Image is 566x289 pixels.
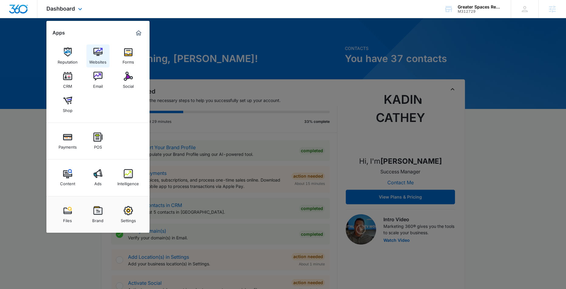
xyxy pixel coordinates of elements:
a: Ads [86,166,109,189]
span: Dashboard [46,5,75,12]
div: Shop [63,105,72,113]
a: Content [56,166,79,189]
a: POS [86,130,109,153]
a: Brand [86,203,109,226]
a: Email [86,69,109,92]
div: CRM [63,81,72,89]
div: POS [94,142,102,149]
div: Settings [121,215,136,223]
div: Social [123,81,134,89]
div: Payments [59,142,77,149]
div: account name [458,5,502,9]
div: Domain Overview [23,36,54,40]
div: Reputation [58,57,78,64]
img: tab_keywords_by_traffic_grey.svg [60,35,65,40]
a: Shop [56,93,79,116]
div: v 4.0.25 [17,10,30,15]
div: Websites [89,57,106,64]
img: tab_domain_overview_orange.svg [16,35,21,40]
div: Intelligence [117,178,139,186]
a: Forms [117,44,140,67]
h2: Apps [52,30,65,36]
a: Reputation [56,44,79,67]
a: Files [56,203,79,226]
div: Ads [94,178,102,186]
a: CRM [56,69,79,92]
a: Intelligence [117,166,140,189]
div: Keywords by Traffic [67,36,102,40]
div: account id [458,9,502,14]
div: Content [60,178,75,186]
div: Domain: [DOMAIN_NAME] [16,16,67,21]
a: Social [117,69,140,92]
div: Brand [92,215,103,223]
a: Settings [117,203,140,226]
div: Email [93,81,103,89]
div: Forms [123,57,134,64]
img: website_grey.svg [10,16,15,21]
a: Payments [56,130,79,153]
a: Marketing 360® Dashboard [134,28,143,38]
img: logo_orange.svg [10,10,15,15]
div: Files [63,215,72,223]
a: Websites [86,44,109,67]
